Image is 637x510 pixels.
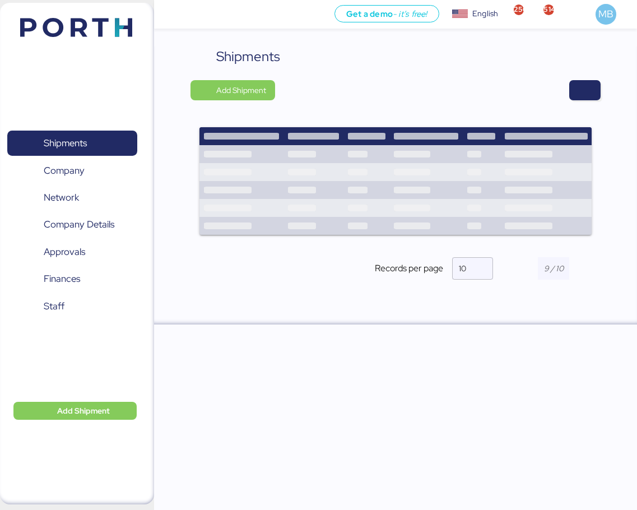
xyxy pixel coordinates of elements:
[161,5,180,24] button: Menu
[375,262,443,275] span: Records per page
[472,8,498,20] div: English
[598,7,613,21] span: MB
[7,266,137,292] a: Finances
[216,47,280,67] div: Shipments
[190,80,275,100] button: Add Shipment
[44,244,85,260] span: Approvals
[44,298,64,314] span: Staff
[57,404,110,418] span: Add Shipment
[7,185,137,211] a: Network
[44,135,87,151] span: Shipments
[538,257,569,280] input: 9 / 10
[44,271,80,287] span: Finances
[459,263,466,273] span: 10
[13,402,137,420] button: Add Shipment
[7,131,137,156] a: Shipments
[7,212,137,238] a: Company Details
[7,157,137,183] a: Company
[7,239,137,265] a: Approvals
[44,216,114,233] span: Company Details
[216,84,266,97] span: Add Shipment
[44,189,79,206] span: Network
[7,294,137,319] a: Staff
[44,163,85,179] span: Company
